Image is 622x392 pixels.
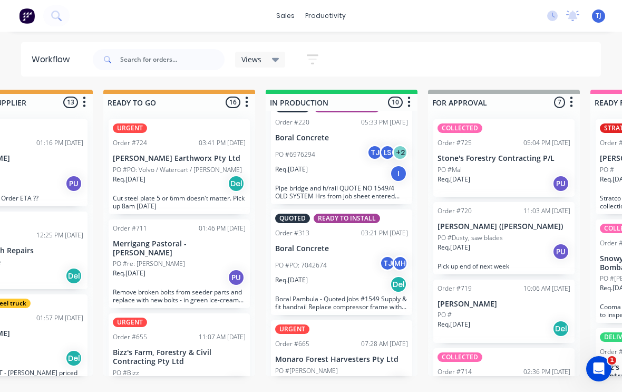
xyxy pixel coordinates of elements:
[113,138,147,148] div: Order #724
[113,194,246,210] p: Cut steel plate 5 or 6mm doesn't matter. Pick up 8am [DATE]
[275,244,408,253] p: Boral Concrete
[275,376,308,385] p: Req. [DATE]
[113,288,246,304] p: Remove broken bolts from seeder parts and replace with new bolts - in green ice-cream container o...
[438,233,503,243] p: PO #Dusty, saw blades
[113,224,147,233] div: Order #711
[65,267,82,284] div: Del
[438,352,482,362] div: COLLECTED
[438,175,470,184] p: Req. [DATE]
[552,320,569,337] div: Del
[523,284,570,293] div: 10:06 AM [DATE]
[275,339,309,349] div: Order #665
[438,222,570,231] p: [PERSON_NAME] ([PERSON_NAME])
[367,145,383,160] div: TJ
[199,332,246,342] div: 11:07 AM [DATE]
[109,119,250,214] div: URGENTOrder #72403:41 PM [DATE][PERSON_NAME] Earthworx Pty LtdPO #PO: Volvo / Watercart / [PERSON...
[586,356,611,381] iframe: Intercom live chat
[433,280,575,343] div: Order #71910:06 AM [DATE][PERSON_NAME]PO #Req.[DATE]Del
[228,269,245,286] div: PU
[390,165,407,182] div: I
[438,262,570,270] p: Pick up end of next week
[523,206,570,216] div: 11:03 AM [DATE]
[438,123,482,133] div: COLLECTED
[271,209,412,315] div: QUOTEDREADY TO INSTALLOrder #31303:21 PM [DATE]Boral ConcretePO #PO: 7042674TJMHReq.[DATE]DelBora...
[32,53,75,66] div: Workflow
[275,228,309,238] div: Order #313
[275,214,310,223] div: QUOTED
[438,284,472,293] div: Order #719
[438,138,472,148] div: Order #725
[433,119,575,197] div: COLLECTEDOrder #72505:04 PM [DATE]Stone's Forestry Contracting P/LPO #MalReq.[DATE]PU
[438,154,570,163] p: Stone's Forestry Contracting P/L
[523,138,570,148] div: 05:04 PM [DATE]
[596,11,601,21] span: TJ
[608,356,616,365] span: 1
[113,123,147,133] div: URGENT
[271,99,412,204] div: QUOTEDREADY TO INSTALLOrder #22005:33 PM [DATE]Boral ConcretePO #6976294TJLS+2Req.[DATE]IPipe bri...
[275,118,309,127] div: Order #220
[275,366,338,376] p: PO #[PERSON_NAME]
[275,165,308,174] p: Req. [DATE]
[275,295,408,311] p: Boral Pambula - Quoted Jobs #1549 Supply & fit handrail Replace compressor frame with hinged mesh...
[65,350,82,367] div: Del
[109,219,250,309] div: Order #71101:46 PM [DATE]Merrigang Pastoral - [PERSON_NAME]PO #re: [PERSON_NAME]Req.[DATE]PURemov...
[271,8,300,24] div: sales
[438,367,472,377] div: Order #714
[438,300,570,309] p: [PERSON_NAME]
[113,154,246,163] p: [PERSON_NAME] Earthworx Pty Ltd
[36,313,83,323] div: 01:57 PM [DATE]
[113,368,139,378] p: PO #Bizz
[438,320,470,329] p: Req. [DATE]
[120,49,225,70] input: Search for orders...
[275,150,315,159] p: PO #6976294
[113,240,246,257] p: Merrigang Pastoral - [PERSON_NAME]
[199,138,246,148] div: 03:41 PM [DATE]
[113,259,185,269] p: PO #re: [PERSON_NAME]
[361,118,408,127] div: 05:33 PM [DATE]
[438,310,452,320] p: PO #
[241,54,261,65] span: Views
[275,261,327,270] p: PO #PO: 7042674
[113,269,145,278] p: Req. [DATE]
[300,8,351,24] div: productivity
[113,175,145,184] p: Req. [DATE]
[438,165,462,175] p: PO #Mal
[113,318,147,327] div: URGENT
[275,184,408,200] p: Pipe bridge and h/rail QUOTE NO 1549/4 OLD SYSTEM Hrs from job sheet entered manually but not mat...
[380,145,395,160] div: LS
[433,202,575,274] div: Order #72011:03 AM [DATE][PERSON_NAME] ([PERSON_NAME])PO #Dusty, saw bladesReq.[DATE]PUPick up en...
[36,138,83,148] div: 01:16 PM [DATE]
[314,214,380,223] div: READY TO INSTALL
[438,206,472,216] div: Order #720
[19,8,35,24] img: Factory
[390,276,407,293] div: Del
[275,324,309,334] div: URGENT
[36,231,83,240] div: 12:25 PM [DATE]
[228,175,245,192] div: Del
[600,165,614,175] p: PO #
[361,228,408,238] div: 03:21 PM [DATE]
[523,367,570,377] div: 02:36 PM [DATE]
[113,165,242,175] p: PO #PO: Volvo / Watercart / [PERSON_NAME]
[275,133,408,142] p: Boral Concrete
[392,255,408,271] div: MH
[65,175,82,192] div: PU
[199,224,246,233] div: 01:46 PM [DATE]
[361,339,408,349] div: 07:28 AM [DATE]
[552,243,569,260] div: PU
[113,348,246,366] p: Bizz's Farm, Forestry & Civil Contracting Pty Ltd
[275,355,408,364] p: Monaro Forest Harvesters Pty Ltd
[275,275,308,285] p: Req. [DATE]
[438,243,470,252] p: Req. [DATE]
[380,255,395,271] div: TJ
[392,145,408,160] div: + 2
[113,332,147,342] div: Order #655
[552,175,569,192] div: PU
